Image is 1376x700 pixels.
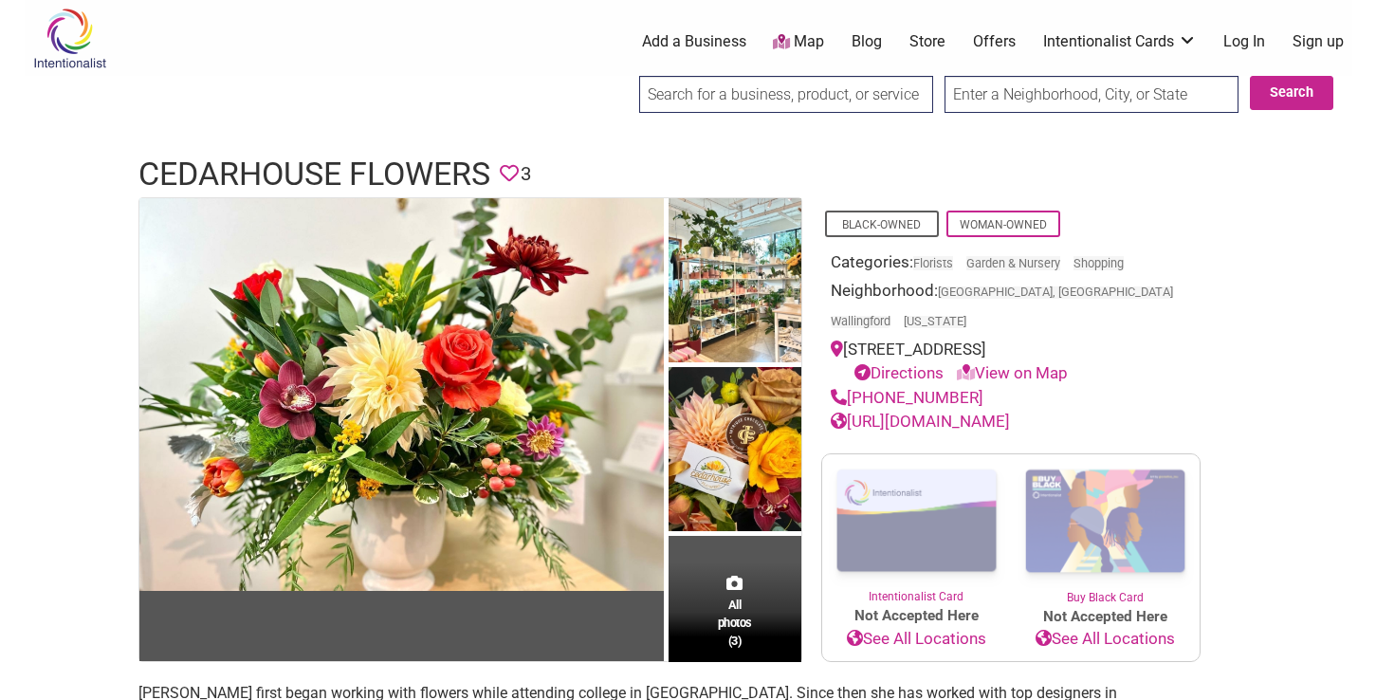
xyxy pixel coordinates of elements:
a: Shopping [1073,256,1124,270]
a: Log In [1223,31,1265,52]
a: Woman-Owned [960,218,1047,231]
button: Search [1250,76,1333,110]
img: Intentionalist [25,8,115,69]
a: Florists [913,256,953,270]
span: Not Accepted Here [1011,606,1200,628]
a: [URL][DOMAIN_NAME] [831,412,1010,431]
a: View on Map [957,363,1068,382]
div: [STREET_ADDRESS] [831,338,1191,386]
a: Directions [854,363,944,382]
a: Black-Owned [842,218,921,231]
a: Map [773,31,824,53]
span: All photos (3) [718,596,752,650]
span: [GEOGRAPHIC_DATA], [GEOGRAPHIC_DATA] [938,286,1173,299]
a: Add a Business [642,31,746,52]
a: Offers [973,31,1016,52]
a: Sign up [1293,31,1344,52]
a: Store [909,31,945,52]
img: Intentionalist Card [822,454,1011,588]
span: Wallingford [831,316,890,328]
a: Intentionalist Cards [1043,31,1197,52]
input: Enter a Neighborhood, City, or State [945,76,1238,113]
a: [PHONE_NUMBER] [831,388,983,407]
input: Search for a business, product, or service [639,76,933,113]
span: Not Accepted Here [822,605,1011,627]
a: See All Locations [822,627,1011,652]
div: Neighborhood: [831,279,1191,338]
span: 3 [521,159,531,189]
a: Blog [852,31,882,52]
a: See All Locations [1011,627,1200,652]
a: Garden & Nursery [966,256,1060,270]
img: Buy Black Card [1011,454,1200,589]
div: Categories: [831,250,1191,280]
a: Buy Black Card [1011,454,1200,606]
span: [US_STATE] [904,316,966,328]
h1: Cedarhouse Flowers [138,152,490,197]
a: Intentionalist Card [822,454,1011,605]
